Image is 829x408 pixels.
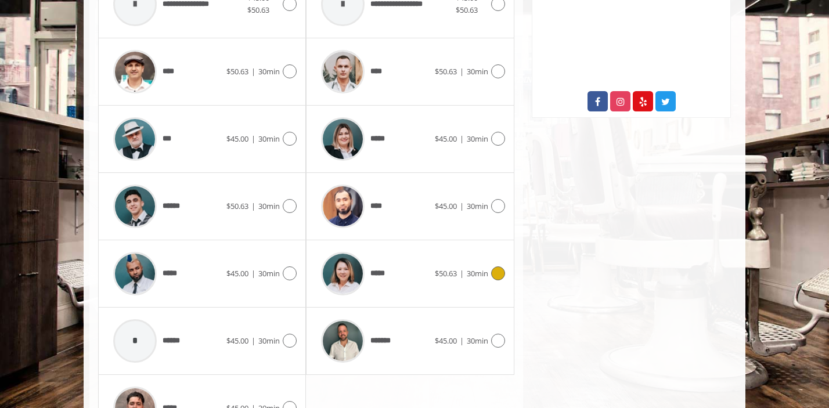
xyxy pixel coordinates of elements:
[258,335,280,346] span: 30min
[258,133,280,144] span: 30min
[258,268,280,279] span: 30min
[258,66,280,77] span: 30min
[460,268,464,279] span: |
[226,66,248,77] span: $50.63
[467,133,488,144] span: 30min
[251,268,255,279] span: |
[435,268,457,279] span: $50.63
[435,335,457,346] span: $45.00
[460,335,464,346] span: |
[435,201,457,211] span: $45.00
[460,133,464,144] span: |
[251,335,255,346] span: |
[467,335,488,346] span: 30min
[251,133,255,144] span: |
[251,201,255,211] span: |
[467,201,488,211] span: 30min
[460,201,464,211] span: |
[226,201,248,211] span: $50.63
[467,268,488,279] span: 30min
[226,133,248,144] span: $45.00
[467,66,488,77] span: 30min
[460,66,464,77] span: |
[226,335,248,346] span: $45.00
[251,66,255,77] span: |
[435,66,457,77] span: $50.63
[258,201,280,211] span: 30min
[435,133,457,144] span: $45.00
[226,268,248,279] span: $45.00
